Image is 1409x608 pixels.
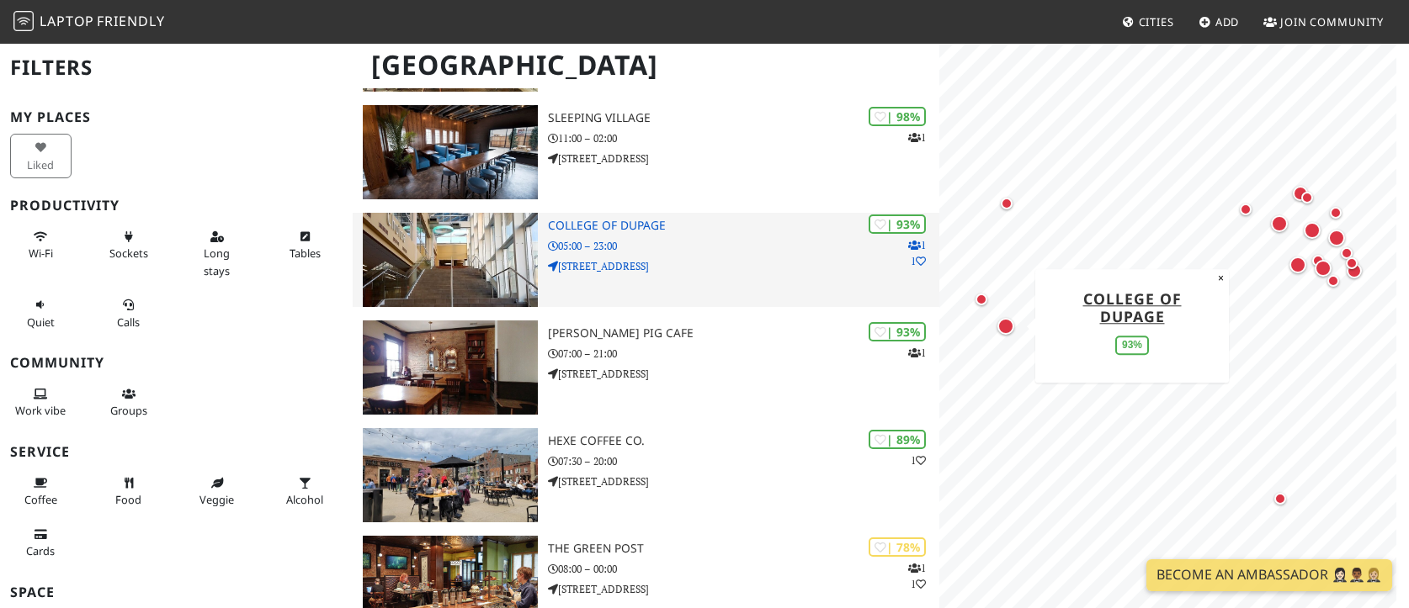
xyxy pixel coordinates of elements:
h3: The Green Post [548,542,939,556]
span: Add [1215,14,1240,29]
img: College of DuPage [363,213,539,307]
a: Bourgeois Pig Cafe | 93% 1 [PERSON_NAME] Pig Cafe 07:00 – 21:00 [STREET_ADDRESS] [353,320,940,415]
p: [STREET_ADDRESS] [548,151,939,167]
p: 11:00 – 02:00 [548,130,939,146]
p: 1 [908,130,926,145]
p: [STREET_ADDRESS] [548,366,939,382]
a: Cities [1115,7,1181,37]
a: Sleeping Village | 98% 1 Sleeping Village 11:00 – 02:00 [STREET_ADDRESS] [353,105,940,199]
div: Map marker [1290,181,1324,214]
span: Laptop [40,12,94,30]
p: 1 [908,345,926,361]
a: Add [1192,7,1247,37]
span: Credit cards [26,543,55,558]
img: Bourgeois Pig Cafe [363,320,539,415]
button: Long stays [186,223,247,284]
span: Power sockets [109,246,148,261]
button: Coffee [10,469,72,514]
button: Veggie [186,469,247,514]
p: 1 1 [908,560,926,592]
button: Close popup [1213,269,1229,288]
div: Map marker [989,309,1023,343]
a: LaptopFriendly LaptopFriendly [13,8,165,37]
button: Tables [274,223,336,267]
div: Map marker [1316,264,1350,298]
p: 05:00 – 23:00 [548,238,939,254]
span: Friendly [97,12,164,30]
h3: My Places [10,109,343,125]
p: 07:30 – 20:00 [548,453,939,469]
a: Join Community [1257,7,1390,37]
p: 1 1 [908,237,926,269]
h3: Service [10,444,343,460]
h3: [PERSON_NAME] Pig Cafe [548,326,939,341]
button: Quiet [10,291,72,336]
button: Wi-Fi [10,223,72,267]
div: | 98% [869,107,926,126]
h3: Space [10,584,343,600]
img: LaptopFriendly [13,11,34,31]
span: Group tables [110,403,147,418]
p: 08:00 – 00:00 [548,561,939,577]
button: Food [98,469,160,514]
h3: Productivity [10,198,343,214]
h3: Sleeping Village [548,111,939,125]
a: College of DuPage | 93% 11 College of DuPage 05:00 – 23:00 [STREET_ADDRESS] [353,213,940,307]
div: Map marker [1263,482,1297,515]
img: Sleeping Village [363,105,539,199]
button: Calls [98,291,160,336]
h3: Hexe Coffee Co. [548,434,939,448]
button: Cards [10,521,72,565]
div: | 89% [869,430,926,449]
span: Join Community [1280,14,1384,29]
div: | 78% [869,537,926,557]
div: Map marker [1263,207,1296,241]
p: [STREET_ADDRESS] [548,473,939,489]
p: 1 [911,452,926,468]
span: Food [115,492,141,507]
span: Cities [1139,14,1174,29]
h1: [GEOGRAPHIC_DATA] [358,42,937,88]
p: 07:00 – 21:00 [548,346,939,362]
div: | 93% [869,214,926,234]
div: Map marker [1319,196,1353,230]
span: Coffee [24,492,57,507]
div: Map marker [965,283,998,316]
button: Groups [98,380,160,425]
span: Veggie [199,492,234,507]
div: Map marker [1335,246,1369,280]
button: Alcohol [274,469,336,514]
button: Sockets [98,223,160,267]
h3: College of DuPage [548,219,939,233]
a: Become an Ambassador 🤵🏻‍♀️🤵🏾‍♂️🤵🏼‍♀️ [1146,559,1392,591]
p: [STREET_ADDRESS] [548,258,939,274]
span: Alcohol [286,492,323,507]
div: Map marker [990,187,1024,220]
p: [STREET_ADDRESS] [548,581,939,597]
h2: Filters [10,42,343,93]
div: Map marker [1306,251,1340,285]
span: Video/audio calls [117,315,140,330]
div: Map marker [1337,254,1371,288]
h3: Community [10,355,343,371]
button: Work vibe [10,380,72,425]
div: 93% [1115,336,1149,355]
a: Hexe Coffee Co. | 89% 1 Hexe Coffee Co. 07:30 – 20:00 [STREET_ADDRESS] [353,428,940,522]
span: Work-friendly tables [290,246,321,261]
span: Long stays [204,246,230,278]
img: Hexe Coffee Co. [363,428,539,522]
div: Map marker [1229,193,1263,226]
div: Map marker [1284,177,1317,210]
div: Map marker [1295,214,1329,247]
div: Map marker [1281,248,1315,282]
div: | 93% [869,322,926,341]
div: Map marker [1320,221,1353,255]
span: Quiet [27,315,55,330]
span: People working [15,403,66,418]
a: College of DuPage [1083,288,1182,326]
span: Stable Wi-Fi [29,246,53,261]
